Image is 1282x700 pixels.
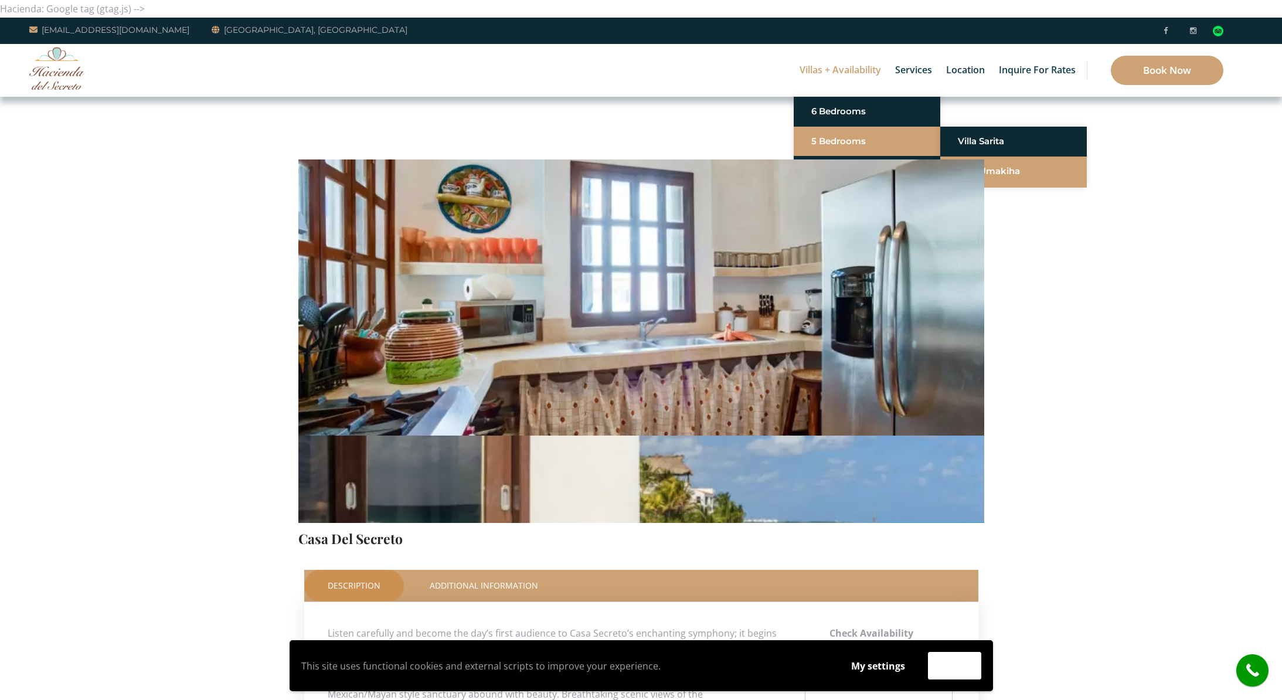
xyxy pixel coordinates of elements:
a: Location [940,44,991,97]
a: 5 Bedrooms [811,131,923,152]
a: Inquire for Rates [993,44,1082,97]
a: Villa Umakiha [958,161,1069,182]
a: Book Now [1111,56,1223,85]
a: 6 Bedrooms [811,101,923,122]
i: call [1239,657,1266,684]
img: Awesome Logo [29,47,85,90]
a: Description [304,570,404,602]
a: [EMAIL_ADDRESS][DOMAIN_NAME] [29,23,189,37]
a: [GEOGRAPHIC_DATA], [GEOGRAPHIC_DATA] [212,23,407,37]
a: Villas + Availability [794,44,887,97]
img: IMG_0266-1024x683-1-1000x667.jpg.webp [298,69,984,526]
div: Read traveler reviews on Tripadvisor [1213,26,1223,36]
button: My settings [840,653,916,679]
a: Services [889,44,938,97]
a: Additional Information [406,570,562,602]
a: call [1236,654,1269,687]
img: Tripadvisor_logomark.svg [1213,26,1223,36]
a: Villa Sarita [958,131,1069,152]
a: Casa Del Secreto [298,529,403,548]
button: Accept [928,652,981,679]
p: This site uses functional cookies and external scripts to improve your experience. [301,657,828,675]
